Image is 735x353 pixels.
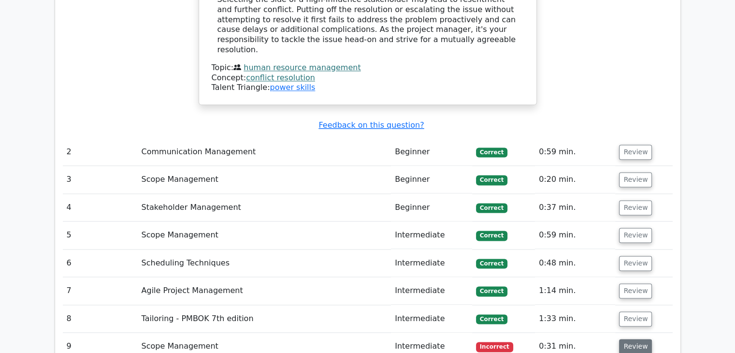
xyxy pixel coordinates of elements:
[535,194,615,221] td: 0:37 min.
[138,277,391,305] td: Agile Project Management
[63,221,138,249] td: 5
[476,286,507,296] span: Correct
[619,311,652,326] button: Review
[391,138,472,166] td: Beginner
[138,221,391,249] td: Scope Management
[138,194,391,221] td: Stakeholder Management
[138,305,391,333] td: Tailoring - PMBOK 7th edition
[63,305,138,333] td: 8
[619,283,652,298] button: Review
[476,259,507,268] span: Correct
[535,166,615,193] td: 0:20 min.
[138,138,391,166] td: Communication Management
[63,250,138,277] td: 6
[535,250,615,277] td: 0:48 min.
[535,277,615,305] td: 1:14 min.
[619,256,652,271] button: Review
[391,250,472,277] td: Intermediate
[212,63,524,93] div: Talent Triangle:
[535,305,615,333] td: 1:33 min.
[619,172,652,187] button: Review
[391,305,472,333] td: Intermediate
[212,73,524,83] div: Concept:
[476,314,507,324] span: Correct
[63,166,138,193] td: 3
[244,63,360,72] a: human resource management
[270,83,315,92] a: power skills
[63,138,138,166] td: 2
[619,228,652,243] button: Review
[619,145,652,160] button: Review
[246,73,315,82] a: conflict resolution
[535,138,615,166] td: 0:59 min.
[391,277,472,305] td: Intermediate
[476,147,507,157] span: Correct
[138,250,391,277] td: Scheduling Techniques
[391,166,472,193] td: Beginner
[476,231,507,240] span: Correct
[476,342,513,352] span: Incorrect
[63,277,138,305] td: 7
[63,194,138,221] td: 4
[391,221,472,249] td: Intermediate
[138,166,391,193] td: Scope Management
[476,175,507,185] span: Correct
[391,194,472,221] td: Beginner
[535,221,615,249] td: 0:59 min.
[476,203,507,213] span: Correct
[619,200,652,215] button: Review
[212,63,524,73] div: Topic:
[318,120,424,130] a: Feedback on this question?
